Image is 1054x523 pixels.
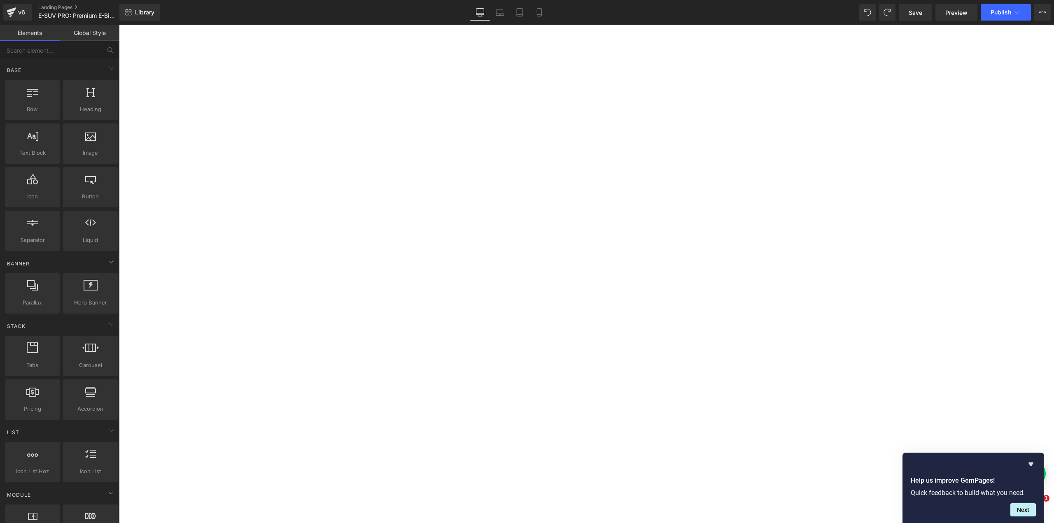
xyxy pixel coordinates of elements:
span: Liquid [65,236,115,244]
span: Separator [7,236,57,244]
span: Module [6,491,32,499]
button: Hide survey [1026,459,1036,469]
span: Base [6,66,22,74]
span: Preview [945,8,968,17]
a: Mobile [529,4,549,21]
span: Library [135,9,154,16]
p: Quick feedback to build what you need. [911,489,1036,497]
a: Desktop [470,4,490,21]
a: Laptop [490,4,510,21]
span: Carousel [65,361,115,370]
button: Undo [859,4,876,21]
button: More [1034,4,1051,21]
a: v6 [3,4,32,21]
span: Icon [7,192,57,201]
button: Redo [879,4,895,21]
a: Tablet [510,4,529,21]
span: Stack [6,322,26,330]
span: Heading [65,105,115,114]
button: Publish [981,4,1031,21]
span: Banner [6,260,30,267]
span: Parallax [7,298,57,307]
span: Pricing [7,404,57,413]
span: Image [65,149,115,157]
span: Hero Banner [65,298,115,307]
a: Landing Pages [38,4,133,11]
span: Button [65,192,115,201]
button: Next question [1010,503,1036,516]
span: Accordion [65,404,115,413]
span: Icon List [65,467,115,476]
a: Global Style [60,25,119,41]
a: New Library [119,4,160,21]
span: Save [909,8,922,17]
span: Icon List Hoz [7,467,57,476]
div: Help us improve GemPages! [911,459,1036,516]
div: v6 [16,7,27,18]
a: Preview [935,4,977,21]
span: Row [7,105,57,114]
span: Text Block [7,149,57,157]
span: 1 [1043,495,1049,502]
span: List [6,428,20,436]
span: Tabs [7,361,57,370]
h2: Help us improve GemPages! [911,476,1036,486]
span: Publish [991,9,1011,16]
span: E-SUV PRO: Premium E-Bike mit 5 Jahren Garantie [38,12,117,19]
